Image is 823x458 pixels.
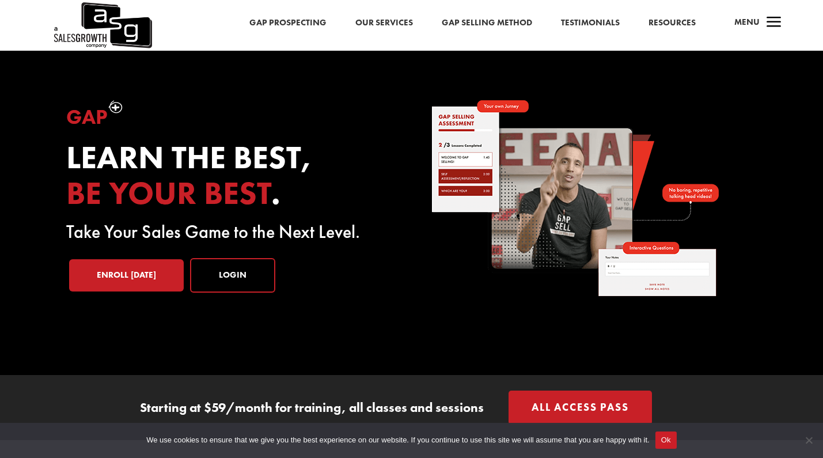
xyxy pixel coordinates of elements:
span: a [763,12,786,35]
a: Login [190,258,275,293]
span: We use cookies to ensure that we give you the best experience on our website. If you continue to ... [146,434,649,446]
h2: Learn the best, . [66,140,393,217]
a: Resources [648,16,696,31]
span: Menu [734,16,760,28]
img: plus-symbol-white [108,100,123,113]
span: be your best [66,172,271,214]
a: All Access Pass [509,391,652,425]
button: Ok [655,431,677,449]
a: Our Services [355,16,413,31]
span: No [803,434,814,446]
a: Testimonials [561,16,620,31]
a: Gap Selling Method [442,16,532,31]
img: self-paced-sales-course-online [431,100,719,296]
p: Take Your Sales Game to the Next Level. [66,225,393,239]
span: Gap [66,104,108,130]
a: Gap Prospecting [249,16,327,31]
a: Enroll [DATE] [69,259,184,292]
